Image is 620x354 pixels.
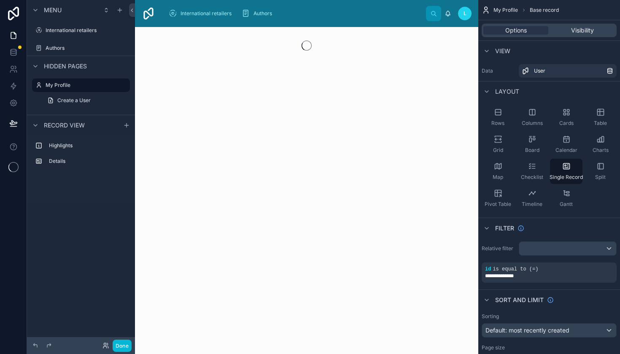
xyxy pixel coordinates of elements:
span: International retailers [181,10,232,17]
a: Create a User [42,94,130,107]
span: Checklist [521,174,543,181]
span: Map [493,174,503,181]
span: Pivot Table [485,201,511,208]
a: User [519,64,617,78]
button: Charts [584,132,617,157]
span: id [485,266,491,272]
button: Table [584,105,617,130]
span: Menu [44,6,62,14]
div: scrollable content [27,135,135,176]
span: Cards [559,120,574,127]
label: Highlights [49,142,127,149]
span: Hidden pages [44,62,87,70]
span: Visibility [571,26,594,35]
button: Board [516,132,548,157]
span: My Profile [493,7,518,14]
button: Checklist [516,159,548,184]
img: App logo [142,7,155,20]
span: Layout [495,87,519,96]
button: Split [584,159,617,184]
a: Authors [32,41,130,55]
span: Split [595,174,606,181]
label: Sorting [482,313,499,320]
button: Calendar [550,132,582,157]
button: Grid [482,132,514,157]
span: Rows [491,120,504,127]
button: Done [113,340,132,352]
span: Table [594,120,607,127]
button: Columns [516,105,548,130]
span: Timeline [522,201,542,208]
span: Single Record [550,174,583,181]
a: International retailers [166,6,237,21]
button: Gantt [550,186,582,211]
span: Calendar [555,147,577,154]
span: Charts [593,147,609,154]
span: Grid [493,147,503,154]
span: Filter [495,224,514,232]
span: Sort And Limit [495,296,544,304]
label: International retailers [46,27,128,34]
button: Timeline [516,186,548,211]
span: User [534,68,545,74]
span: Default: most recently created [485,327,569,334]
button: Pivot Table [482,186,514,211]
span: Create a User [57,97,91,104]
span: is equal to (=) [493,266,538,272]
label: Details [49,158,127,165]
button: Cards [550,105,582,130]
span: Record view [44,121,85,130]
span: Board [525,147,539,154]
label: Relative filter [482,245,515,252]
span: Gantt [560,201,573,208]
label: Data [482,68,515,74]
button: Map [482,159,514,184]
div: scrollable content [162,4,426,23]
span: Base record [530,7,559,14]
a: Authors [239,6,278,21]
a: International retailers [32,24,130,37]
label: My Profile [46,82,125,89]
span: Options [505,26,527,35]
button: Default: most recently created [482,323,617,338]
span: View [495,47,510,55]
span: Columns [522,120,543,127]
a: My Profile [32,78,130,92]
span: Authors [253,10,272,17]
span: L [464,10,466,17]
button: Single Record [550,159,582,184]
label: Authors [46,45,128,51]
button: Rows [482,105,514,130]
